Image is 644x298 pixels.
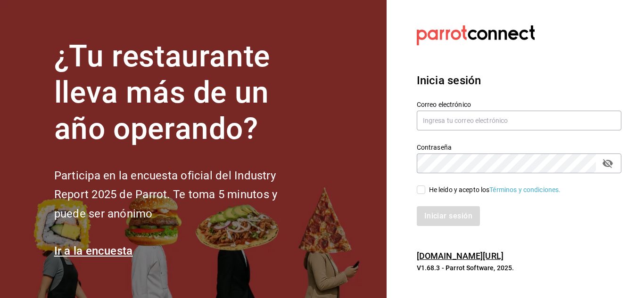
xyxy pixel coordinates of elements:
h3: Inicia sesión [417,72,621,89]
a: Términos y condiciones. [489,186,561,193]
input: Ingresa tu correo electrónico [417,111,621,130]
label: Contraseña [417,144,621,151]
label: Correo electrónico [417,101,621,108]
h2: Participa en la encuesta oficial del Industry Report 2025 de Parrot. Te toma 5 minutos y puede se... [54,166,309,224]
h1: ¿Tu restaurante lleva más de un año operando? [54,39,309,147]
a: Ir a la encuesta [54,244,133,258]
a: [DOMAIN_NAME][URL] [417,251,504,261]
button: passwordField [600,155,616,171]
p: V1.68.3 - Parrot Software, 2025. [417,263,621,273]
div: He leído y acepto los [429,185,561,195]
